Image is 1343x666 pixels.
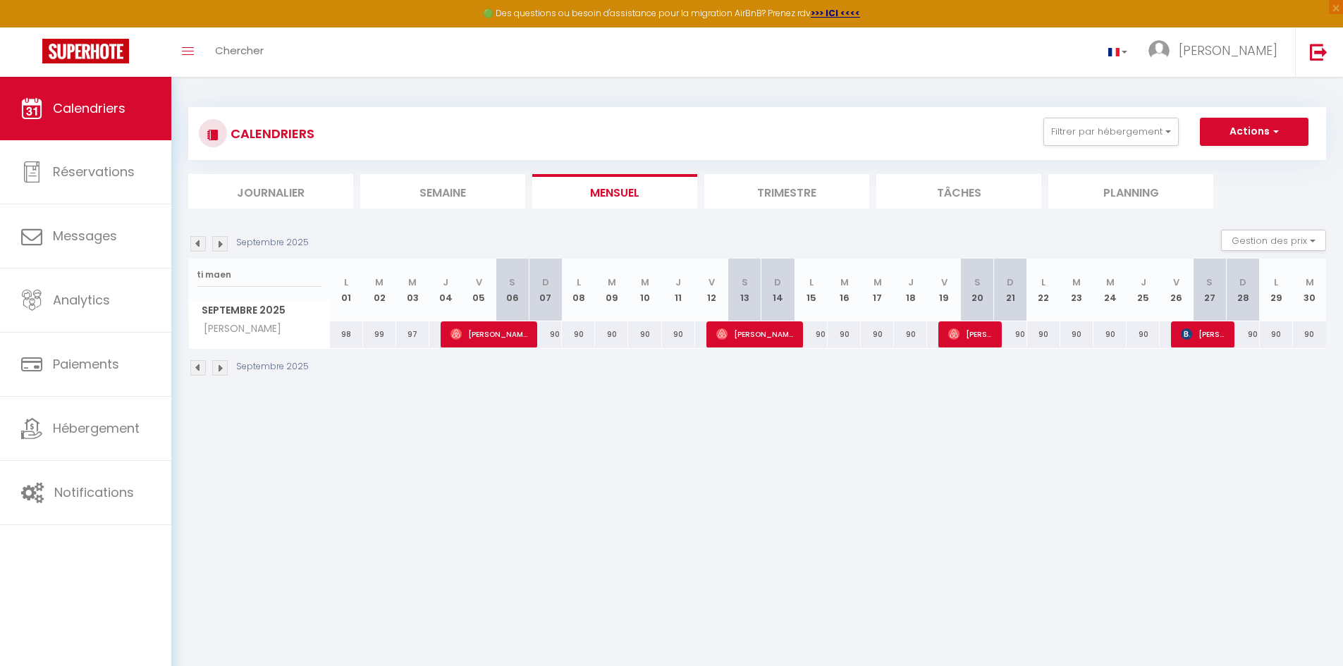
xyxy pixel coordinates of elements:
div: 90 [1127,321,1160,347]
abbr: M [375,276,384,289]
span: Chercher [215,43,264,58]
abbr: J [443,276,448,289]
li: Semaine [360,174,525,209]
th: 14 [761,259,795,321]
div: 97 [396,321,429,347]
th: 15 [795,259,828,321]
th: 26 [1160,259,1193,321]
button: Gestion des prix [1221,230,1326,251]
div: 90 [894,321,927,347]
p: Septembre 2025 [236,360,309,374]
div: 90 [595,321,628,347]
abbr: D [1239,276,1246,289]
th: 27 [1193,259,1226,321]
div: 99 [363,321,396,347]
th: 13 [728,259,761,321]
li: Tâches [876,174,1041,209]
span: [PERSON_NAME] [948,321,993,347]
th: 30 [1293,259,1326,321]
abbr: L [577,276,581,289]
div: 90 [1293,321,1326,347]
span: Hébergement [53,419,140,437]
div: 90 [1093,321,1127,347]
abbr: J [1141,276,1146,289]
abbr: S [974,276,981,289]
th: 08 [562,259,595,321]
th: 16 [828,259,861,321]
th: 05 [462,259,496,321]
span: Analytics [53,291,110,309]
abbr: S [1206,276,1213,289]
th: 20 [961,259,994,321]
abbr: M [1106,276,1115,289]
img: ... [1148,40,1170,61]
input: Rechercher un logement... [197,262,321,288]
abbr: M [873,276,882,289]
th: 10 [628,259,661,321]
li: Planning [1048,174,1213,209]
div: 90 [562,321,595,347]
div: 90 [529,321,562,347]
p: Septembre 2025 [236,236,309,249]
th: 03 [396,259,429,321]
span: Notifications [54,483,134,501]
span: Septembre 2025 [189,300,329,321]
div: 90 [1260,321,1293,347]
abbr: M [1306,276,1314,289]
img: Super Booking [42,39,129,63]
abbr: V [476,276,482,289]
button: Filtrer par hébergement [1043,118,1179,146]
div: 90 [1027,321,1060,347]
abbr: D [542,276,549,289]
th: 06 [496,259,529,321]
abbr: V [941,276,948,289]
abbr: J [675,276,681,289]
th: 25 [1127,259,1160,321]
div: 90 [828,321,861,347]
th: 22 [1027,259,1060,321]
abbr: L [344,276,348,289]
th: 17 [861,259,894,321]
button: Actions [1200,118,1308,146]
th: 29 [1260,259,1293,321]
abbr: M [840,276,849,289]
span: Réservations [53,163,135,180]
th: 23 [1060,259,1093,321]
span: [PERSON_NAME] [1179,42,1277,59]
th: 19 [927,259,960,321]
h3: CALENDRIERS [227,118,314,149]
li: Journalier [188,174,353,209]
abbr: D [774,276,781,289]
abbr: V [1173,276,1179,289]
span: [PERSON_NAME] [191,321,285,337]
abbr: J [908,276,914,289]
span: [PERSON_NAME] [716,321,794,347]
span: Paiements [53,355,119,373]
span: [PERSON_NAME] [1181,321,1225,347]
th: 01 [330,259,363,321]
abbr: L [809,276,814,289]
a: >>> ICI <<<< [811,7,860,19]
div: 90 [861,321,894,347]
th: 24 [1093,259,1127,321]
th: 09 [595,259,628,321]
a: Chercher [204,27,274,77]
abbr: M [408,276,417,289]
th: 07 [529,259,562,321]
th: 04 [429,259,462,321]
div: 90 [994,321,1027,347]
abbr: M [608,276,616,289]
abbr: S [742,276,748,289]
img: logout [1310,43,1327,61]
th: 12 [695,259,728,321]
abbr: V [709,276,715,289]
abbr: S [509,276,515,289]
div: 90 [662,321,695,347]
span: [PERSON_NAME] [450,321,528,347]
div: 90 [795,321,828,347]
abbr: M [1072,276,1081,289]
th: 11 [662,259,695,321]
abbr: M [641,276,649,289]
th: 28 [1226,259,1259,321]
abbr: L [1041,276,1045,289]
